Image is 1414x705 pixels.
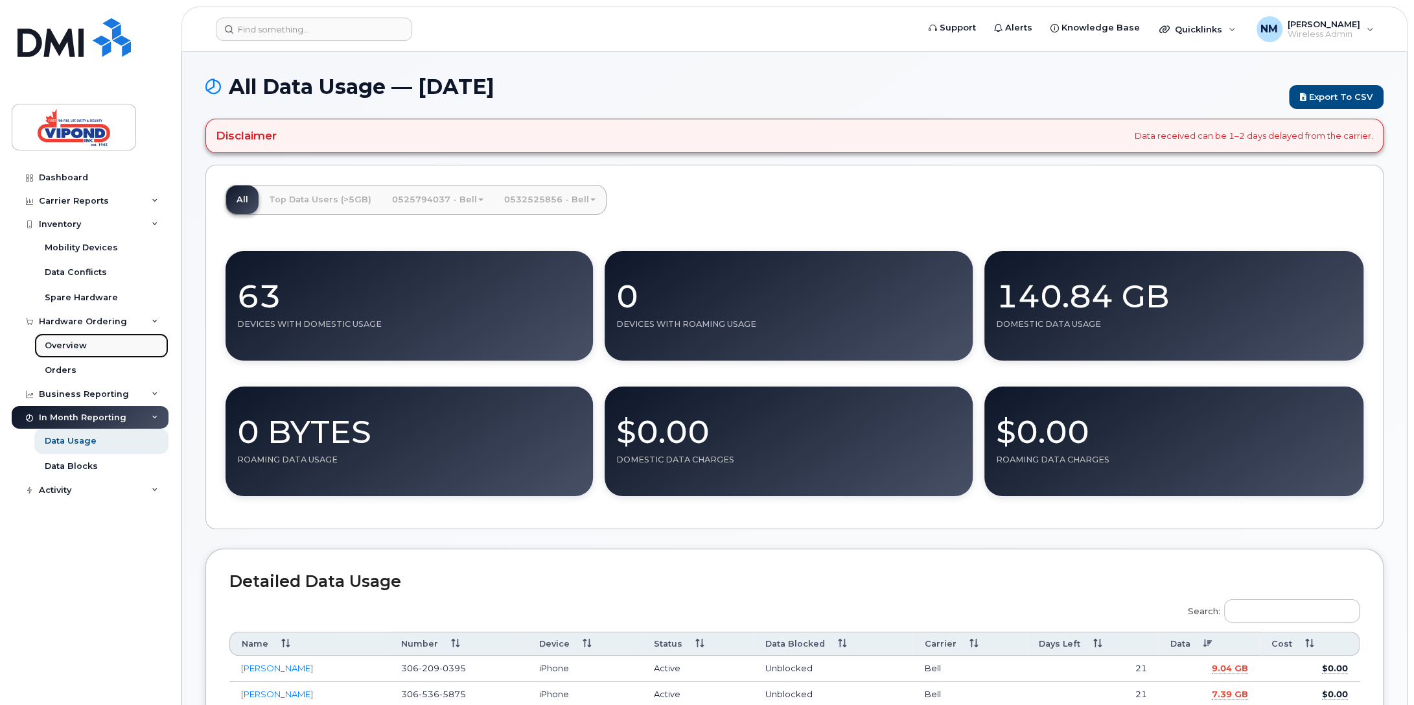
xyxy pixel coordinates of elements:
div: $0.00 [616,398,960,455]
span: $0.00 [1322,689,1348,700]
a: 0532525856 - Bell [494,185,606,214]
span: 9.04 GB [1212,663,1248,674]
div: 63 [237,263,581,319]
h1: All Data Usage — [DATE] [205,75,1282,98]
h2: Detailed Data Usage [229,573,1360,591]
div: Devices With Domestic Usage [237,319,581,329]
th: Number: activate to sort column ascending [389,632,527,656]
span: 7.39 GB [1212,689,1248,700]
span: 0395 [439,663,466,673]
label: Search: [1179,591,1360,627]
th: Carrier: activate to sort column ascending [912,632,1027,656]
th: Device: activate to sort column ascending [527,632,642,656]
div: $0.00 [996,398,1352,455]
th: Data: activate to sort column ascending [1159,632,1260,656]
th: Name: activate to sort column ascending [229,632,389,656]
a: 0525794037 - Bell [382,185,494,214]
span: $0.00 [1322,663,1348,674]
span: 306 [401,663,466,673]
td: 21 [1027,656,1159,682]
div: Domestic Data Charges [616,455,960,465]
th: Days Left: activate to sort column ascending [1027,632,1159,656]
span: 306 [401,689,466,699]
td: Bell [912,656,1027,682]
a: [PERSON_NAME] [241,689,313,699]
div: Domestic Data Usage [996,319,1352,329]
a: [PERSON_NAME] [241,663,313,673]
th: Status: activate to sort column ascending [642,632,754,656]
a: All [226,185,259,214]
div: 140.84 GB [996,263,1352,319]
span: 5875 [439,689,466,699]
a: Export to CSV [1289,85,1384,109]
h4: Disclaimer [216,129,277,142]
td: Active [642,656,754,682]
div: 0 [616,263,960,319]
div: Devices With Roaming Usage [616,319,960,329]
th: Cost: activate to sort column ascending [1260,632,1360,656]
span: 209 [419,663,439,673]
input: Search: [1224,599,1360,623]
td: Unblocked [754,656,912,682]
div: Roaming Data Usage [237,455,581,465]
a: Top Data Users (>5GB) [259,185,382,214]
th: Data Blocked: activate to sort column ascending [754,632,912,656]
div: Data received can be 1–2 days delayed from the carrier. [205,119,1384,152]
div: Roaming Data Charges [996,455,1352,465]
div: 0 Bytes [237,398,581,455]
span: 536 [419,689,439,699]
td: iPhone [527,656,642,682]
